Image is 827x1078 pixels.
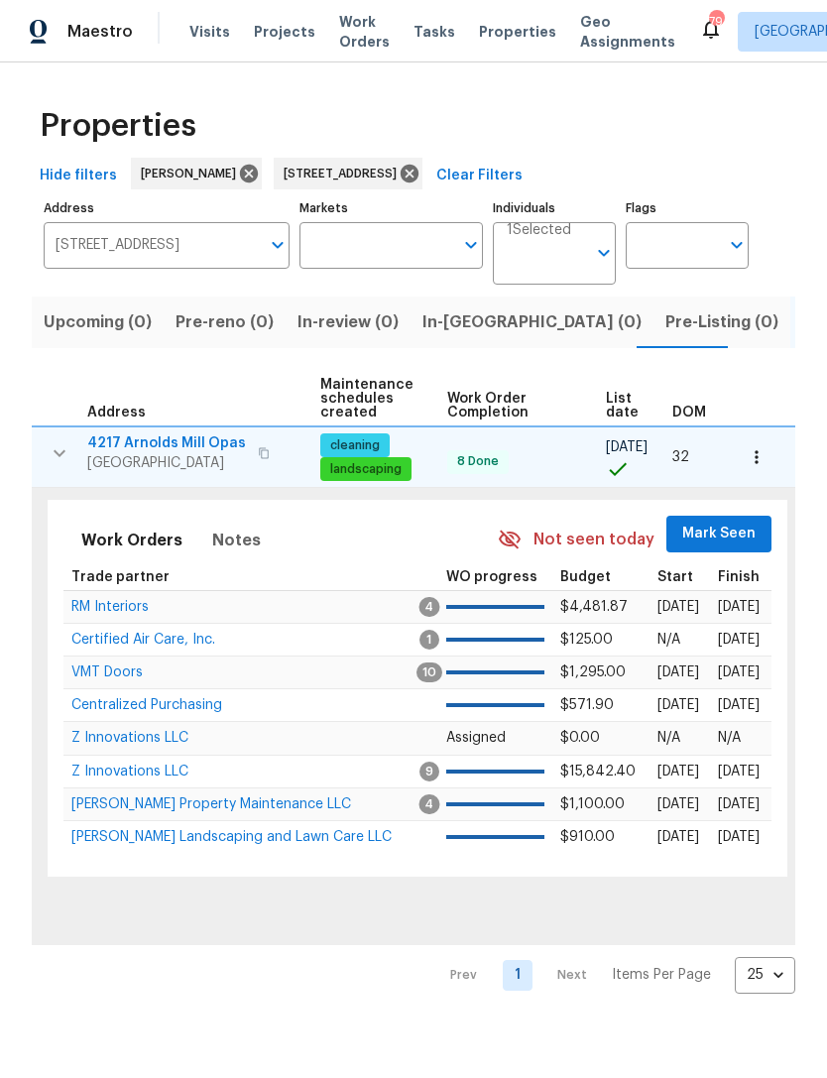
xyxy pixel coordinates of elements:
span: [DATE] [657,665,699,679]
span: [DATE] [718,797,760,811]
div: [PERSON_NAME] [131,158,262,189]
span: cleaning [322,437,388,454]
span: [PERSON_NAME] Property Maintenance LLC [71,797,351,811]
span: $0.00 [560,731,600,745]
span: Mark Seen [682,522,756,546]
span: Upcoming (0) [44,308,152,336]
span: VMT Doors [71,665,143,679]
span: 1 [419,630,439,650]
span: $4,481.87 [560,600,628,614]
span: Geo Assignments [580,12,675,52]
span: 4 [418,794,439,814]
button: Open [590,239,618,267]
span: Budget [560,570,611,584]
span: N/A [718,731,741,745]
span: [DATE] [718,830,760,844]
label: Individuals [493,202,616,214]
span: [DATE] [657,830,699,844]
span: [DATE] [718,665,760,679]
span: Centralized Purchasing [71,698,222,712]
span: Work Orders [81,527,182,554]
span: Notes [212,527,261,554]
span: 4 [418,597,439,617]
span: landscaping [322,461,410,478]
span: [DATE] [718,633,760,647]
a: RM Interiors [71,601,149,613]
span: N/A [657,633,680,647]
span: Start [657,570,693,584]
button: Hide filters [32,158,125,194]
button: Mark Seen [666,516,771,552]
span: Pre-Listing (0) [665,308,778,336]
span: Work Orders [339,12,390,52]
span: Z Innovations LLC [71,731,188,745]
span: In-review (0) [297,308,399,336]
span: [DATE] [657,797,699,811]
span: 4217 Arnolds Mill Opas [87,433,246,453]
span: [PERSON_NAME] Landscaping and Lawn Care LLC [71,830,392,844]
a: Z Innovations LLC [71,732,188,744]
label: Flags [626,202,749,214]
div: [STREET_ADDRESS] [274,158,422,189]
span: List date [606,392,639,419]
span: Tasks [413,25,455,39]
span: DOM [672,406,706,419]
span: $125.00 [560,633,613,647]
span: Clear Filters [436,164,523,188]
span: Certified Air Care, Inc. [71,633,215,647]
span: In-[GEOGRAPHIC_DATA] (0) [422,308,642,336]
span: $1,295.00 [560,665,626,679]
span: [PERSON_NAME] [141,164,244,183]
span: $15,842.40 [560,765,636,779]
span: Projects [254,22,315,42]
span: Visits [189,22,230,42]
button: Open [457,231,485,259]
span: Pre-reno (0) [176,308,274,336]
span: Finish [718,570,760,584]
span: $1,100.00 [560,797,625,811]
label: Markets [299,202,484,214]
span: Not seen today [533,529,654,551]
a: Certified Air Care, Inc. [71,634,215,646]
span: [DATE] [606,440,648,454]
span: Work Order Completion [447,392,572,419]
span: 32 [672,450,689,464]
span: [DATE] [657,600,699,614]
span: Maintenance schedules created [320,378,413,419]
span: [DATE] [718,600,760,614]
a: Z Innovations LLC [71,766,188,778]
span: [STREET_ADDRESS] [284,164,405,183]
span: N/A [657,731,680,745]
a: [PERSON_NAME] Landscaping and Lawn Care LLC [71,831,392,843]
span: [DATE] [718,698,760,712]
span: Properties [479,22,556,42]
a: [PERSON_NAME] Property Maintenance LLC [71,798,351,810]
span: [GEOGRAPHIC_DATA] [87,453,246,473]
div: 79 [709,12,723,32]
a: VMT Doors [71,666,143,678]
span: $910.00 [560,830,615,844]
span: $571.90 [560,698,614,712]
span: WO progress [446,570,537,584]
button: Clear Filters [428,158,531,194]
a: Centralized Purchasing [71,699,222,711]
p: Assigned [446,728,544,749]
span: 9 [419,762,439,781]
span: Address [87,406,146,419]
label: Address [44,202,290,214]
span: Z Innovations LLC [71,765,188,779]
span: RM Interiors [71,600,149,614]
span: Hide filters [40,164,117,188]
span: [DATE] [657,698,699,712]
span: 8 Done [449,453,507,470]
span: 10 [416,662,442,682]
button: Open [264,231,292,259]
span: Trade partner [71,570,170,584]
a: Goto page 1 [503,960,532,991]
span: [DATE] [718,765,760,779]
nav: Pagination Navigation [431,957,795,994]
button: Open [723,231,751,259]
span: Properties [40,116,196,136]
div: 25 [735,949,795,1001]
span: Maestro [67,22,133,42]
